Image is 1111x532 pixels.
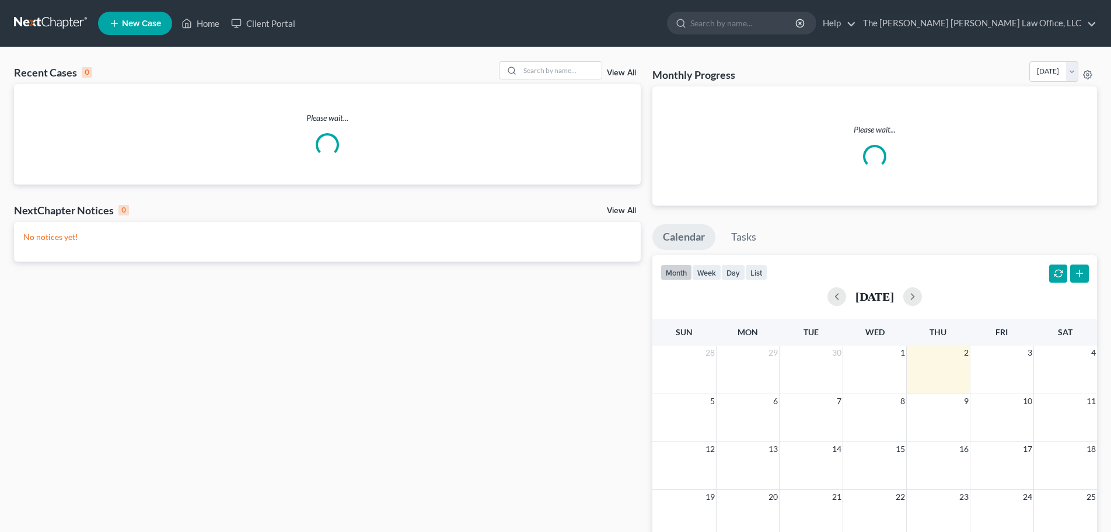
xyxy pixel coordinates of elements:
a: View All [607,69,636,77]
span: New Case [122,19,161,28]
span: 20 [767,490,779,504]
span: 7 [836,394,843,408]
span: 11 [1085,394,1097,408]
span: 14 [831,442,843,456]
p: Please wait... [662,124,1088,135]
span: Fri [995,327,1008,337]
div: Recent Cases [14,65,92,79]
h3: Monthly Progress [652,68,735,82]
span: 2 [963,346,970,360]
button: list [745,265,767,280]
span: Tue [803,327,819,337]
span: Sun [676,327,693,337]
a: Client Portal [225,13,301,34]
a: Home [176,13,225,34]
span: Sat [1058,327,1072,337]
div: 0 [82,67,92,78]
button: month [661,265,692,280]
span: 4 [1090,346,1097,360]
span: 24 [1022,490,1033,504]
span: 21 [831,490,843,504]
span: 16 [958,442,970,456]
a: Calendar [652,224,715,250]
div: NextChapter Notices [14,203,129,217]
button: week [692,265,721,280]
span: 9 [963,394,970,408]
div: 0 [118,205,129,215]
span: 23 [958,490,970,504]
span: 25 [1085,490,1097,504]
span: 19 [704,490,716,504]
span: 13 [767,442,779,456]
span: 8 [899,394,906,408]
span: 28 [704,346,716,360]
span: 12 [704,442,716,456]
a: Help [817,13,856,34]
p: Please wait... [14,112,641,124]
p: No notices yet! [23,231,631,243]
a: Tasks [721,224,767,250]
span: 3 [1026,346,1033,360]
span: 5 [709,394,716,408]
input: Search by name... [520,62,602,79]
span: 30 [831,346,843,360]
span: 18 [1085,442,1097,456]
span: 6 [772,394,779,408]
a: The [PERSON_NAME] [PERSON_NAME] Law Office, LLC [857,13,1096,34]
input: Search by name... [690,12,797,34]
span: 15 [895,442,906,456]
span: 22 [895,490,906,504]
span: 10 [1022,394,1033,408]
span: 17 [1022,442,1033,456]
span: 1 [899,346,906,360]
span: 29 [767,346,779,360]
span: Thu [930,327,946,337]
h2: [DATE] [855,290,894,302]
a: View All [607,207,636,215]
button: day [721,265,745,280]
span: Mon [738,327,758,337]
span: Wed [865,327,885,337]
